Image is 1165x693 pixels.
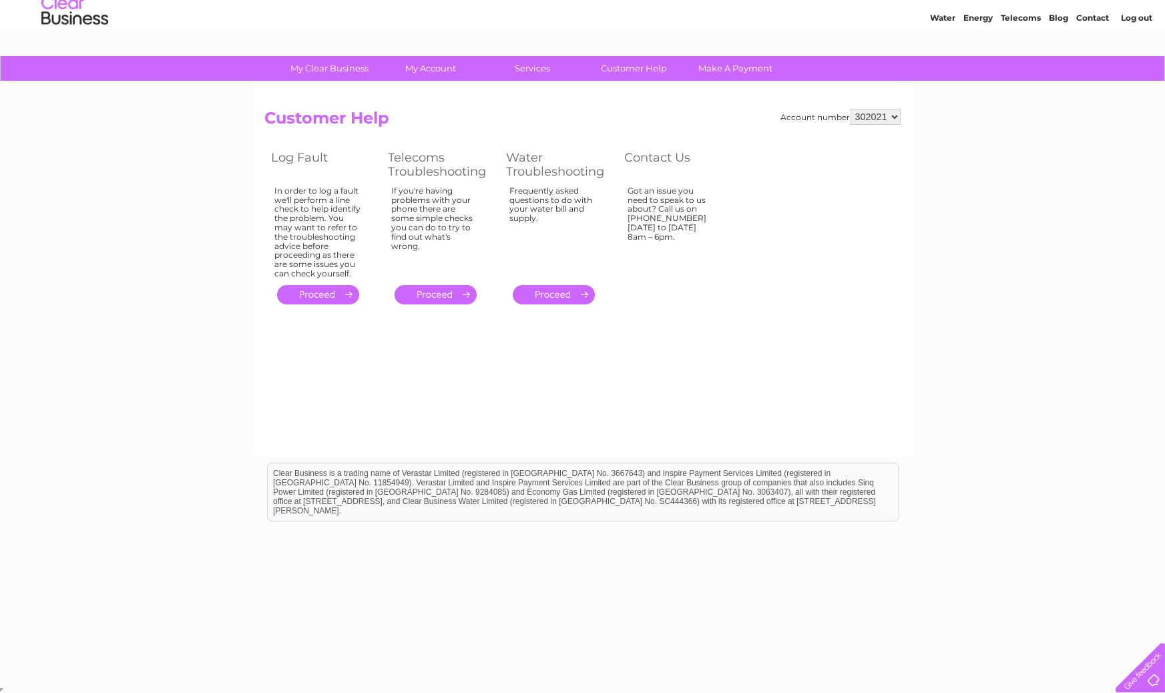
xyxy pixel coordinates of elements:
[277,285,359,304] a: .
[1049,57,1068,67] a: Blog
[265,109,901,134] h2: Customer Help
[395,285,477,304] a: .
[781,109,901,125] div: Account number
[500,147,618,182] th: Water Troubleshooting
[477,56,588,81] a: Services
[382,147,500,182] th: Telecoms Troubleshooting
[628,186,715,273] div: Got an issue you need to speak to us about? Call us on [PHONE_NUMBER] [DATE] to [DATE] 8am – 6pm.
[579,56,689,81] a: Customer Help
[1121,57,1152,67] a: Log out
[265,147,382,182] th: Log Fault
[1076,57,1109,67] a: Contact
[275,186,362,278] div: In order to log a fault we'll perform a line check to help identify the problem. You may want to ...
[618,147,735,182] th: Contact Us
[376,56,486,81] a: My Account
[963,57,993,67] a: Energy
[510,186,598,273] div: Frequently asked questions to do with your water bill and supply.
[913,7,1005,23] a: 0333 014 3131
[268,7,899,65] div: Clear Business is a trading name of Verastar Limited (registered in [GEOGRAPHIC_DATA] No. 3667643...
[274,56,385,81] a: My Clear Business
[680,56,790,81] a: Make A Payment
[392,186,480,273] div: If you're having problems with your phone there are some simple checks you can do to try to find ...
[1001,57,1041,67] a: Telecoms
[930,57,955,67] a: Water
[41,35,109,75] img: logo.png
[513,285,595,304] a: .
